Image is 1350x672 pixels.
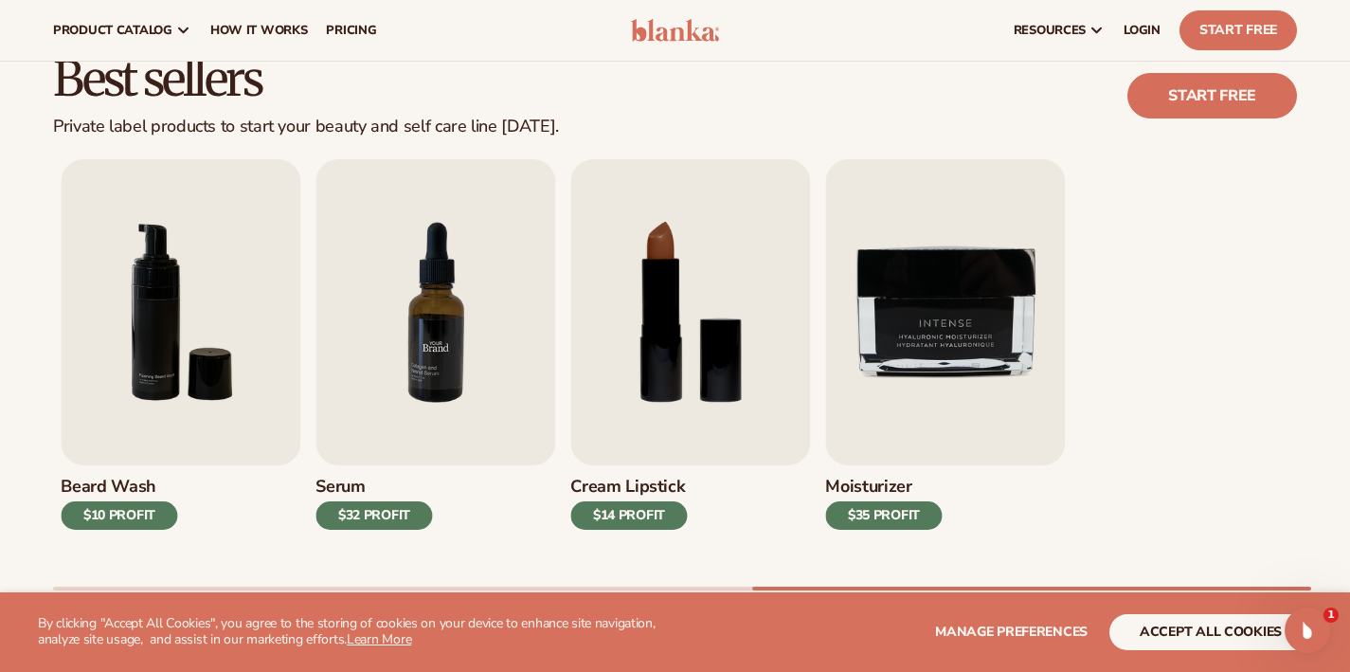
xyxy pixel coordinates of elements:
[61,159,300,556] a: 6 / 9
[825,159,1065,556] a: 9 / 9
[1179,10,1297,50] a: Start Free
[570,159,810,556] a: 8 / 9
[315,159,555,465] img: Shopify Image 11
[1127,73,1297,118] a: Start free
[825,477,942,498] h3: Moisturizer
[315,501,432,530] div: $32 PROFIT
[315,159,555,556] a: 7 / 9
[570,501,687,530] div: $14 PROFIT
[1285,608,1330,653] iframe: Intercom live chat
[1109,614,1312,650] button: accept all cookies
[1323,608,1339,623] span: 1
[570,477,687,498] h3: Cream Lipstick
[347,630,411,648] a: Learn More
[210,23,308,38] span: How It Works
[53,117,559,137] div: Private label products to start your beauty and self care line [DATE].
[825,501,942,530] div: $35 PROFIT
[61,501,177,530] div: $10 PROFIT
[631,19,720,42] img: logo
[315,477,432,498] h3: Serum
[1124,23,1161,38] span: LOGIN
[935,623,1088,641] span: Manage preferences
[935,614,1088,650] button: Manage preferences
[53,55,559,105] h2: Best sellers
[61,477,177,498] h3: Beard Wash
[53,23,172,38] span: product catalog
[326,23,376,38] span: pricing
[1014,23,1086,38] span: resources
[38,616,699,648] p: By clicking "Accept All Cookies", you agree to the storing of cookies on your device to enhance s...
